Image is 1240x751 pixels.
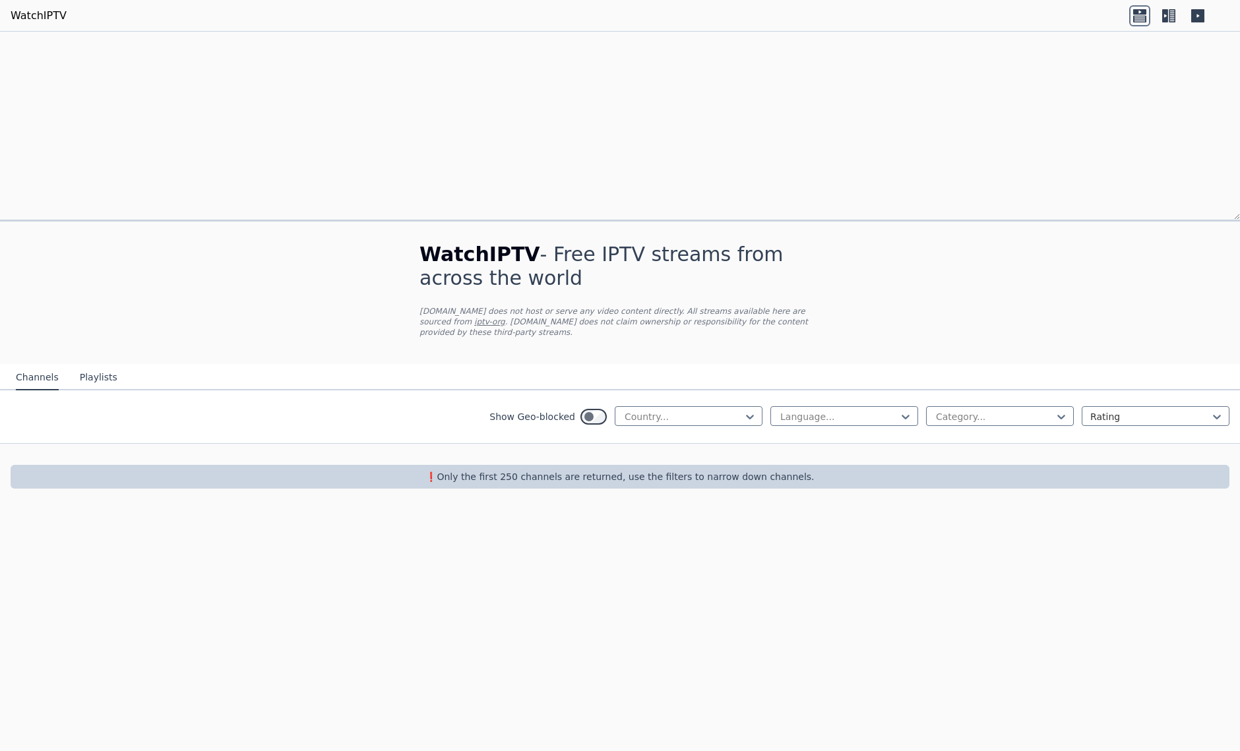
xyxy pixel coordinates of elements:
a: iptv-org [474,317,505,326]
button: Channels [16,365,59,390]
p: [DOMAIN_NAME] does not host or serve any video content directly. All streams available here are s... [419,306,821,338]
span: WatchIPTV [419,243,540,266]
label: Show Geo-blocked [489,410,575,423]
p: ❗️Only the first 250 channels are returned, use the filters to narrow down channels. [16,470,1224,483]
button: Playlists [80,365,117,390]
a: WatchIPTV [11,8,67,24]
h1: - Free IPTV streams from across the world [419,243,821,290]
